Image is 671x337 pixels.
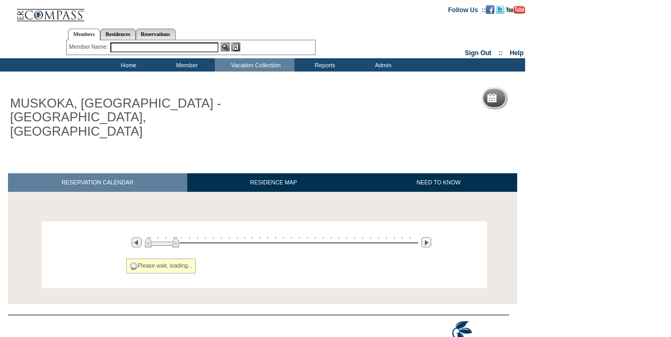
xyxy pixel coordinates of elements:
[510,49,524,57] a: Help
[187,173,360,192] a: RESIDENCE MAP
[215,58,294,72] td: Vacation Collection
[448,5,486,14] td: Follow Us ::
[486,5,494,14] img: Become our fan on Facebook
[506,6,525,12] a: Subscribe to our YouTube Channel
[126,259,196,273] div: Please wait, loading...
[421,237,431,247] img: Next
[353,58,411,72] td: Admin
[486,6,494,12] a: Become our fan on Facebook
[506,6,525,14] img: Subscribe to our YouTube Channel
[465,49,491,57] a: Sign Out
[496,6,504,12] a: Follow us on Twitter
[132,237,142,247] img: Previous
[100,29,136,40] a: Residences
[98,58,156,72] td: Home
[499,49,503,57] span: ::
[68,29,100,40] a: Members
[8,173,187,192] a: RESERVATION CALENDAR
[69,42,110,51] div: Member Name:
[496,5,504,14] img: Follow us on Twitter
[501,95,582,102] h5: Reservation Calendar
[129,262,138,270] img: spinner2.gif
[136,29,176,40] a: Reservations
[221,42,230,51] img: View
[156,58,215,72] td: Member
[231,42,240,51] img: Reservations
[294,58,353,72] td: Reports
[360,173,517,192] a: NEED TO KNOW
[8,94,246,140] h1: MUSKOKA, [GEOGRAPHIC_DATA] - [GEOGRAPHIC_DATA], [GEOGRAPHIC_DATA]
